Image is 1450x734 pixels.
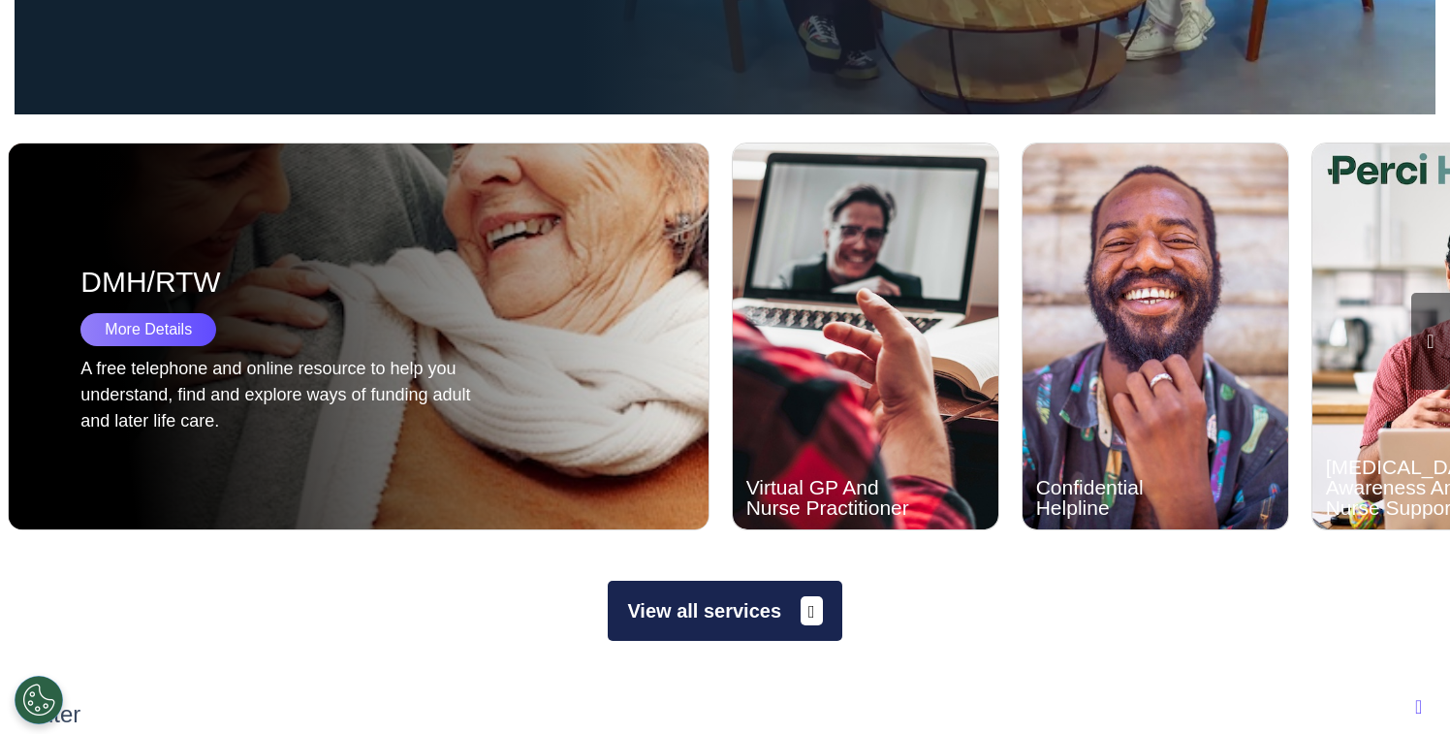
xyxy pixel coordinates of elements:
[80,260,570,303] div: DMH/RTW
[1036,477,1222,518] div: Confidential Helpline
[608,581,841,641] button: View all services
[15,676,63,724] button: Open Preferences
[80,356,472,434] div: A free telephone and online resource to help you understand, find and explore ways of funding adu...
[80,313,216,346] div: More Details
[746,477,932,518] div: Virtual GP And Nurse Practitioner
